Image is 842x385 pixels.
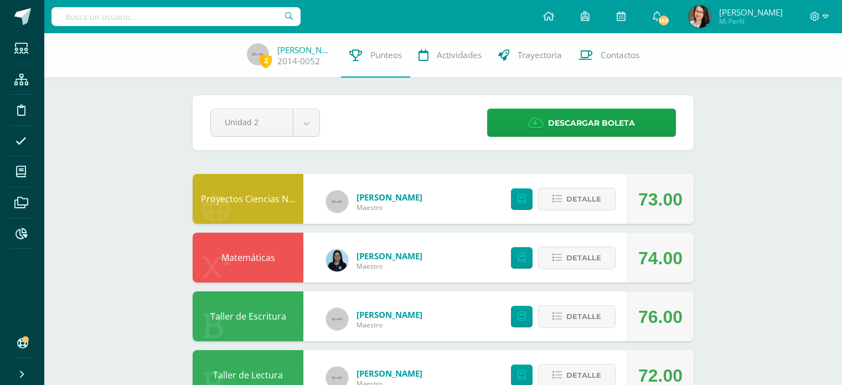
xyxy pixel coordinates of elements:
div: Matemáticas [193,233,303,283]
a: Descargar boleta [487,109,676,137]
span: Detalle [566,306,601,327]
span: 140 [657,14,669,27]
button: Detalle [538,247,616,269]
a: [PERSON_NAME] [357,368,422,379]
span: Unidad 2 [225,109,279,135]
img: 1c2e75a0a924ffa84caa3ccf4b89f7cc.png [326,249,348,271]
input: Busca un usuario... [51,7,301,26]
span: Maestro [357,320,422,330]
span: Detalle [566,248,601,268]
span: Maestro [357,203,422,212]
span: Mi Perfil [719,17,783,26]
a: Trayectoria [490,33,570,78]
a: [PERSON_NAME] [357,250,422,261]
a: Taller de Escritura [210,310,286,322]
button: Detalle [538,305,616,328]
span: Descargar boleta [548,110,635,137]
img: 60x60 [326,191,348,213]
a: Punteos [341,33,410,78]
div: Taller de Escritura [193,291,303,341]
a: 2014-0052 [277,55,320,67]
button: Detalle [538,188,616,211]
span: Punteos [370,49,402,61]
a: [PERSON_NAME] [277,44,333,55]
a: Taller de Lectura [213,369,283,381]
span: Detalle [566,189,601,209]
span: Maestro [357,261,422,271]
a: Contactos [570,33,648,78]
a: Matemáticas [221,251,275,264]
img: 45x45 [247,43,269,65]
div: 76.00 [638,292,683,342]
img: 60x60 [326,308,348,330]
span: Contactos [601,49,639,61]
div: Proyectos Ciencias Naturales [193,174,303,224]
span: 2 [260,54,272,68]
span: Actividades [437,49,482,61]
a: Actividades [410,33,490,78]
div: 73.00 [638,174,683,224]
div: 74.00 [638,233,683,283]
a: [PERSON_NAME] [357,192,422,203]
a: Proyectos Ciencias Naturales [201,193,323,205]
span: Trayectoria [518,49,562,61]
a: [PERSON_NAME] [357,309,422,320]
span: [PERSON_NAME] [719,7,783,18]
a: Unidad 2 [211,109,319,136]
img: 220e157e7b27880ea9080e7bb9588460.png [689,6,711,28]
